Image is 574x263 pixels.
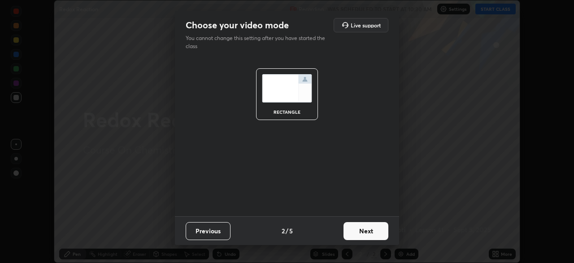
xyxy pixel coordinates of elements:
[344,222,388,240] button: Next
[269,110,305,114] div: rectangle
[262,74,312,103] img: normalScreenIcon.ae25ed63.svg
[351,22,381,28] h5: Live support
[186,34,331,50] p: You cannot change this setting after you have started the class
[282,226,285,236] h4: 2
[289,226,293,236] h4: 5
[186,19,289,31] h2: Choose your video mode
[186,222,230,240] button: Previous
[286,226,288,236] h4: /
